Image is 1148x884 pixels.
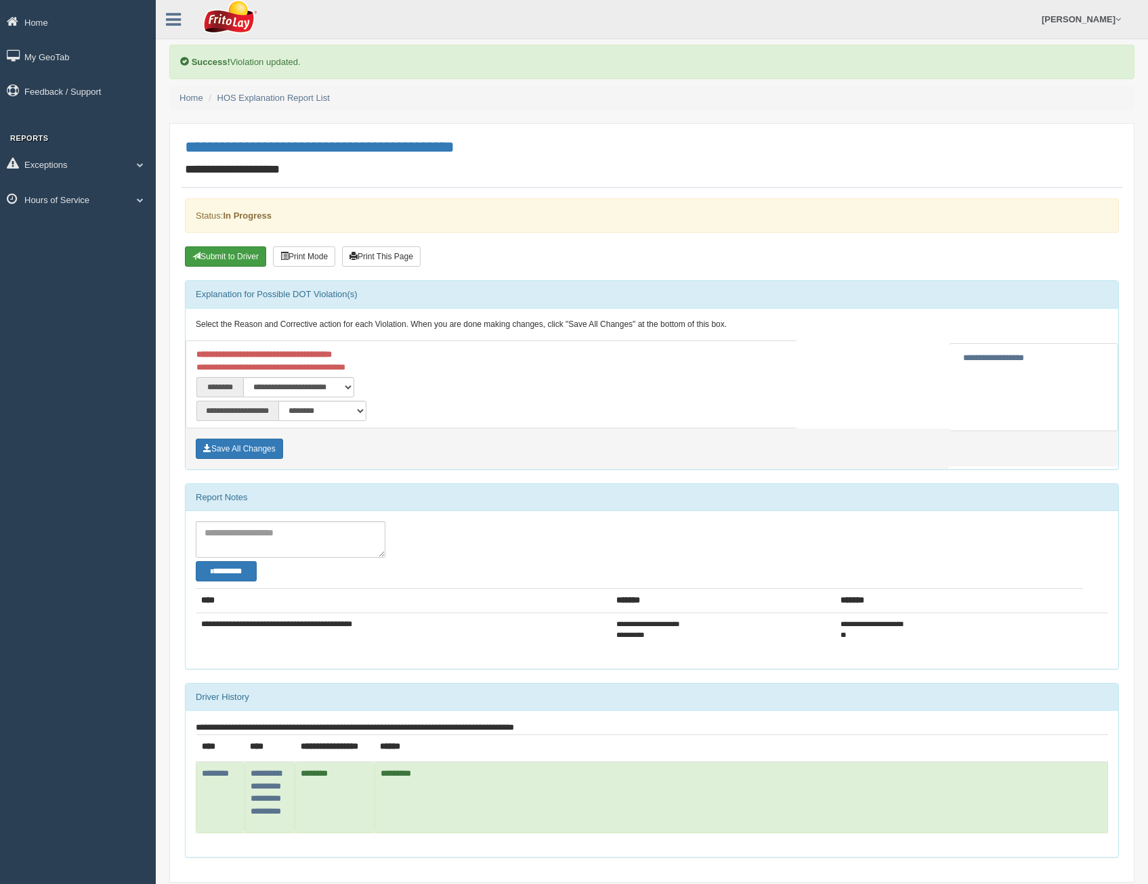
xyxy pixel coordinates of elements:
[169,45,1134,79] div: Violation updated.
[179,93,203,103] a: Home
[192,57,230,67] b: Success!
[273,246,335,267] button: Print Mode
[186,309,1118,341] div: Select the Reason and Corrective action for each Violation. When you are done making changes, cli...
[185,198,1119,233] div: Status:
[196,561,257,581] button: Change Filter Options
[186,281,1118,308] div: Explanation for Possible DOT Violation(s)
[186,684,1118,711] div: Driver History
[217,93,330,103] a: HOS Explanation Report List
[342,246,421,267] button: Print This Page
[185,246,266,267] button: Submit To Driver
[186,484,1118,511] div: Report Notes
[196,439,283,459] button: Save
[223,211,272,221] strong: In Progress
